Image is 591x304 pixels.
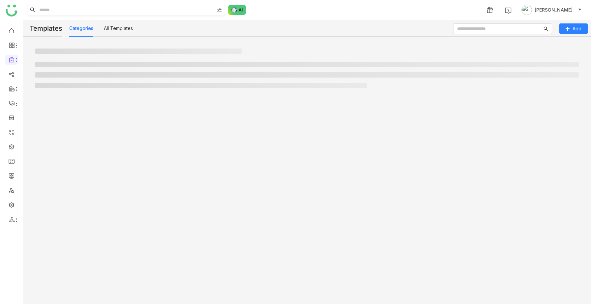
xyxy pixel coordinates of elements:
div: Templates [23,20,62,37]
button: [PERSON_NAME] [520,5,583,15]
span: Add [573,25,581,32]
button: Add [559,23,588,34]
img: search-type.svg [217,8,222,13]
button: Categories [69,25,93,32]
img: ask-buddy-normal.svg [228,5,246,15]
img: help.svg [505,7,512,14]
span: [PERSON_NAME] [535,6,573,14]
img: avatar [521,5,532,15]
button: All Templates [104,25,133,32]
img: logo [6,5,17,17]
